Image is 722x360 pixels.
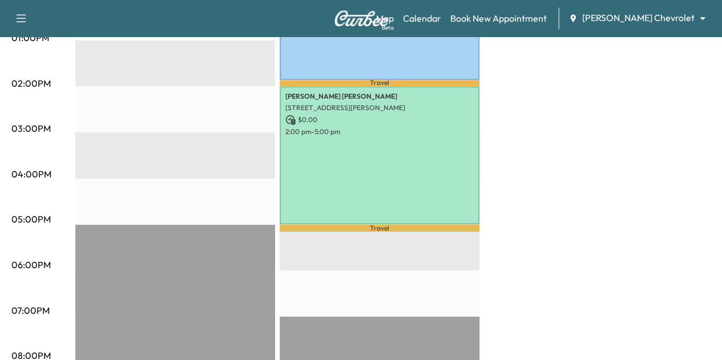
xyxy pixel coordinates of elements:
[11,31,49,45] p: 01:00PM
[285,127,474,136] p: 2:00 pm - 5:00 pm
[582,11,695,25] span: [PERSON_NAME] Chevrolet
[11,258,51,272] p: 06:00PM
[285,92,474,101] p: [PERSON_NAME] [PERSON_NAME]
[11,212,51,226] p: 05:00PM
[280,80,479,86] p: Travel
[11,304,50,317] p: 07:00PM
[11,122,51,135] p: 03:00PM
[285,115,474,125] p: $ 0.00
[334,10,389,26] img: Curbee Logo
[403,11,441,25] a: Calendar
[280,224,479,232] p: Travel
[376,11,394,25] a: MapBeta
[285,103,474,112] p: [STREET_ADDRESS][PERSON_NAME]
[382,23,394,32] div: Beta
[450,11,547,25] a: Book New Appointment
[11,167,51,181] p: 04:00PM
[11,76,51,90] p: 02:00PM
